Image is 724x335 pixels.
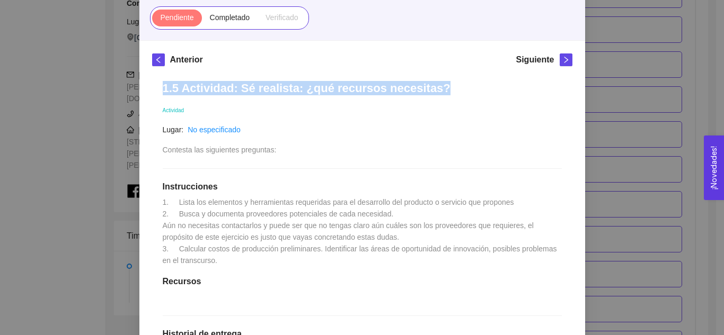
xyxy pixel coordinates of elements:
[163,81,562,95] h1: 1.5 Actividad: Sé realista: ¿qué recursos necesitas?
[560,53,572,66] button: right
[163,124,184,135] article: Lugar:
[704,135,724,200] button: Open Feedback Widget
[266,13,298,22] span: Verificado
[163,182,562,192] h1: Instrucciones
[153,56,164,64] span: left
[152,53,165,66] button: left
[163,107,184,113] span: Actividad
[560,56,572,64] span: right
[160,13,193,22] span: Pendiente
[163,198,559,265] span: 1. Lista los elementos y herramientas requeridas para el desarrollo del producto o servicio que p...
[188,125,241,134] a: No especificado
[210,13,250,22] span: Completado
[516,53,554,66] h5: Siguiente
[163,146,277,154] span: Contesta las siguientes preguntas:
[163,276,562,287] h1: Recursos
[170,53,203,66] h5: Anterior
